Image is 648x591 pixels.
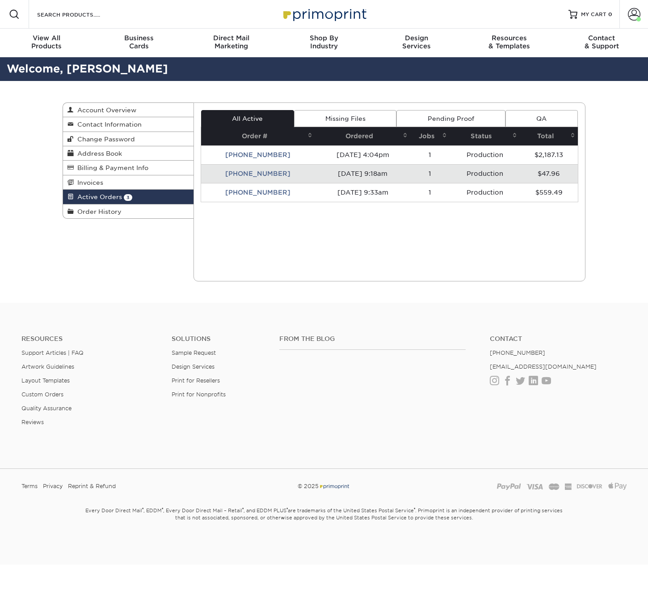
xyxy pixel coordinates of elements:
[520,183,578,202] td: $559.49
[410,164,450,183] td: 1
[63,190,194,204] a: Active Orders 3
[450,127,520,145] th: Status
[74,179,103,186] span: Invoices
[74,193,122,200] span: Active Orders
[315,183,410,202] td: [DATE] 9:33am
[21,363,74,370] a: Artwork Guidelines
[201,145,316,164] td: [PHONE_NUMBER]
[185,34,278,42] span: Direct Mail
[93,34,185,50] div: Cards
[410,183,450,202] td: 1
[172,363,215,370] a: Design Services
[286,507,288,511] sup: ®
[201,127,316,145] th: Order #
[172,335,265,343] h4: Solutions
[21,405,72,412] a: Quality Assurance
[21,391,63,398] a: Custom Orders
[490,363,597,370] a: [EMAIL_ADDRESS][DOMAIN_NAME]
[555,34,648,42] span: Contact
[410,145,450,164] td: 1
[36,9,123,20] input: SEARCH PRODUCTS.....
[21,349,84,356] a: Support Articles | FAQ
[63,117,194,132] a: Contact Information
[463,34,555,42] span: Resources
[21,480,38,493] a: Terms
[315,127,410,145] th: Ordered
[242,507,244,511] sup: ®
[21,419,44,425] a: Reviews
[520,145,578,164] td: $2,187.13
[450,183,520,202] td: Production
[21,335,158,343] h4: Resources
[74,164,148,171] span: Billing & Payment Info
[490,349,545,356] a: [PHONE_NUMBER]
[450,145,520,164] td: Production
[520,127,578,145] th: Total
[278,34,370,42] span: Shop By
[74,150,122,157] span: Address Book
[490,335,627,343] a: Contact
[463,29,555,57] a: Resources& Templates
[74,208,122,215] span: Order History
[201,183,316,202] td: [PHONE_NUMBER]
[278,29,370,57] a: Shop ByIndustry
[370,34,463,50] div: Services
[21,377,70,384] a: Layout Templates
[315,145,410,164] td: [DATE] 4:04pm
[201,110,294,127] a: All Active
[315,164,410,183] td: [DATE] 9:18am
[63,132,194,146] a: Change Password
[68,480,116,493] a: Reprint & Refund
[74,136,135,143] span: Change Password
[581,11,606,18] span: MY CART
[63,146,194,161] a: Address Book
[319,483,350,489] img: Primoprint
[555,34,648,50] div: & Support
[608,11,612,17] span: 0
[63,175,194,190] a: Invoices
[63,504,585,543] small: Every Door Direct Mail , EDDM , Every Door Direct Mail – Retail , and EDDM PLUS are trademarks of...
[185,34,278,50] div: Marketing
[410,127,450,145] th: Jobs
[185,29,278,57] a: Direct MailMarketing
[201,164,316,183] td: [PHONE_NUMBER]
[278,34,370,50] div: Industry
[74,121,142,128] span: Contact Information
[74,106,136,114] span: Account Overview
[279,335,466,343] h4: From the Blog
[450,164,520,183] td: Production
[93,34,185,42] span: Business
[520,164,578,183] td: $47.96
[279,4,369,24] img: Primoprint
[172,349,216,356] a: Sample Request
[63,103,194,117] a: Account Overview
[93,29,185,57] a: BusinessCards
[63,204,194,218] a: Order History
[370,29,463,57] a: DesignServices
[414,507,415,511] sup: ®
[172,391,226,398] a: Print for Nonprofits
[396,110,505,127] a: Pending Proof
[124,194,132,201] span: 3
[162,507,163,511] sup: ®
[370,34,463,42] span: Design
[142,507,143,511] sup: ®
[221,480,427,493] div: © 2025
[63,161,194,175] a: Billing & Payment Info
[555,29,648,57] a: Contact& Support
[172,377,220,384] a: Print for Resellers
[294,110,396,127] a: Missing Files
[43,480,63,493] a: Privacy
[505,110,578,127] a: QA
[463,34,555,50] div: & Templates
